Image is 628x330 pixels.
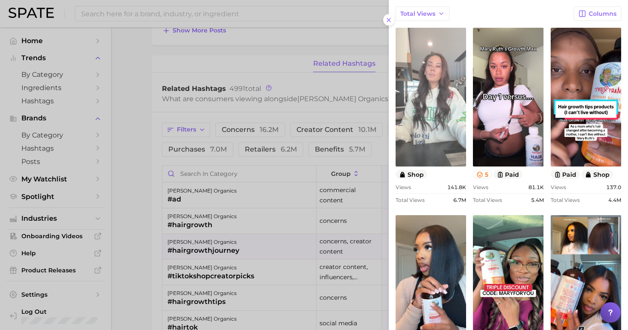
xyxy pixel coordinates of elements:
[493,170,523,179] button: paid
[473,170,492,179] button: 5
[453,197,466,203] span: 6.7m
[396,184,411,190] span: Views
[589,10,616,18] span: Columns
[581,170,613,179] button: shop
[396,170,427,179] button: shop
[608,197,621,203] span: 4.4m
[551,170,580,179] button: paid
[396,197,425,203] span: Total Views
[400,10,435,18] span: Total Views
[473,184,488,190] span: Views
[528,184,544,190] span: 81.1k
[531,197,544,203] span: 5.4m
[551,184,566,190] span: Views
[396,6,449,21] button: Total Views
[606,184,621,190] span: 137.0
[473,197,502,203] span: Total Views
[447,184,466,190] span: 141.8k
[551,197,580,203] span: Total Views
[574,6,621,21] button: Columns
